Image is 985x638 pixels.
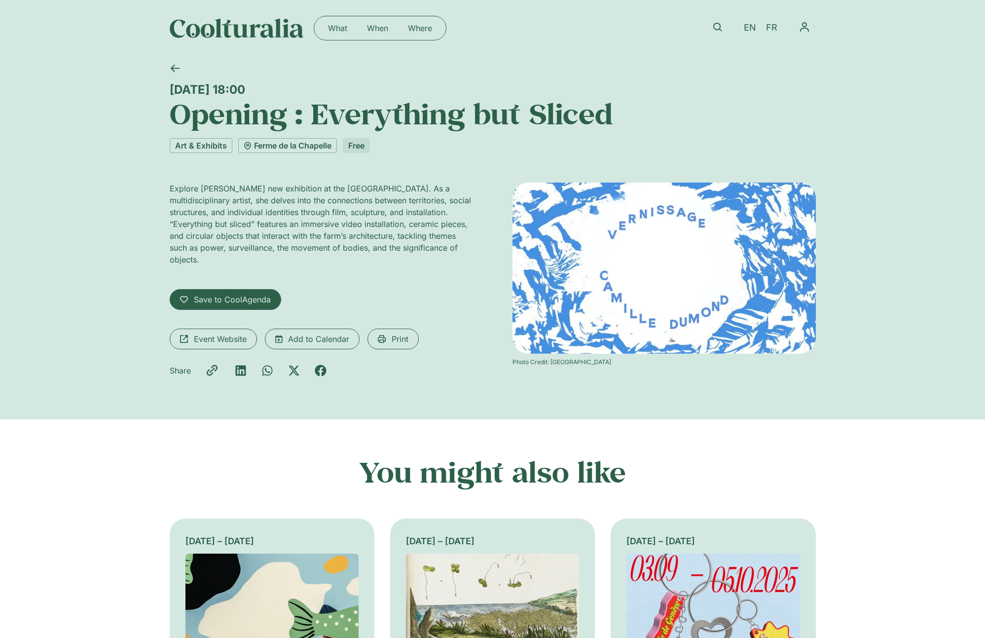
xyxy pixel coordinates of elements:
[170,97,816,130] h1: Opening : Everything but Sliced
[170,365,191,376] p: Share
[626,534,800,548] div: [DATE] – [DATE]
[512,358,816,367] div: Photo Credit: [GEOGRAPHIC_DATA]
[406,534,579,548] div: [DATE] – [DATE]
[235,365,247,376] div: Share on linkedin
[170,329,257,349] a: Event Website
[288,365,300,376] div: Share on x-twitter
[793,16,816,38] nav: Menu
[398,20,442,36] a: Where
[367,329,419,349] a: Print
[744,23,756,33] span: EN
[318,20,442,36] nav: Menu
[170,138,232,153] a: Art & Exhibits
[170,183,473,265] p: Explore [PERSON_NAME] new exhibition at the [GEOGRAPHIC_DATA]. As a multidisciplinary artist, she...
[357,20,398,36] a: When
[261,365,273,376] div: Share on whatsapp
[512,183,816,353] img: Coolturalia - Vernissage de l'exposition "Everything but sliced"
[392,333,408,345] span: Print
[793,16,816,38] button: Menu Toggle
[194,294,271,305] span: Save to CoolAgenda
[343,138,370,153] div: Free
[766,23,777,33] span: FR
[265,329,360,349] a: Add to Calendar
[761,21,782,35] a: FR
[318,20,357,36] a: What
[185,534,359,548] div: [DATE] – [DATE]
[739,21,761,35] a: EN
[238,138,337,153] a: Ferme de la Chapelle
[288,333,349,345] span: Add to Calendar
[170,289,281,310] a: Save to CoolAgenda
[315,365,327,376] div: Share on facebook
[170,455,816,488] h2: You might also like
[194,333,247,345] span: Event Website
[170,82,816,97] div: [DATE] 18:00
